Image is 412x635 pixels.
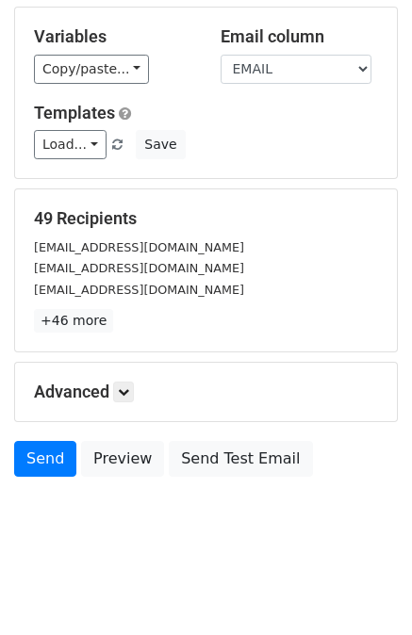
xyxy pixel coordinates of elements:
a: Copy/paste... [34,55,149,84]
small: [EMAIL_ADDRESS][DOMAIN_NAME] [34,283,244,297]
a: Load... [34,130,107,159]
button: Save [136,130,185,159]
div: Tiện ích trò chuyện [318,545,412,635]
small: [EMAIL_ADDRESS][DOMAIN_NAME] [34,261,244,275]
a: Templates [34,103,115,122]
a: +46 more [34,309,113,333]
h5: Advanced [34,382,378,402]
h5: Variables [34,26,192,47]
h5: 49 Recipients [34,208,378,229]
small: [EMAIL_ADDRESS][DOMAIN_NAME] [34,240,244,254]
a: Send [14,441,76,477]
a: Preview [81,441,164,477]
h5: Email column [221,26,379,47]
a: Send Test Email [169,441,312,477]
iframe: Chat Widget [318,545,412,635]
